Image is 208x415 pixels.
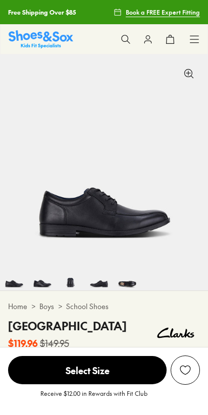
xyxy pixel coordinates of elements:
[9,30,73,48] a: Shoes & Sox
[8,356,167,384] span: Select Size
[57,262,85,290] img: 6-468968_1
[151,318,200,348] img: Vendor logo
[40,389,147,407] p: Receive $12.00 in Rewards with Fit Club
[9,30,73,48] img: SNS_Logo_Responsive.svg
[8,301,27,312] a: Home
[113,262,141,290] img: 8-468970_1
[114,3,200,21] a: Book a FREE Expert Fitting
[28,262,57,290] img: 5-468967_1
[40,336,69,350] s: $149.95
[126,8,200,17] span: Book a FREE Expert Fitting
[66,301,109,312] a: School Shoes
[171,355,200,385] button: Add to Wishlist
[8,301,200,312] div: > >
[85,262,113,290] img: 7-468969_1
[8,318,127,334] h4: [GEOGRAPHIC_DATA]
[39,301,54,312] a: Boys
[8,355,167,385] button: Select Size
[8,336,38,350] b: $119.96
